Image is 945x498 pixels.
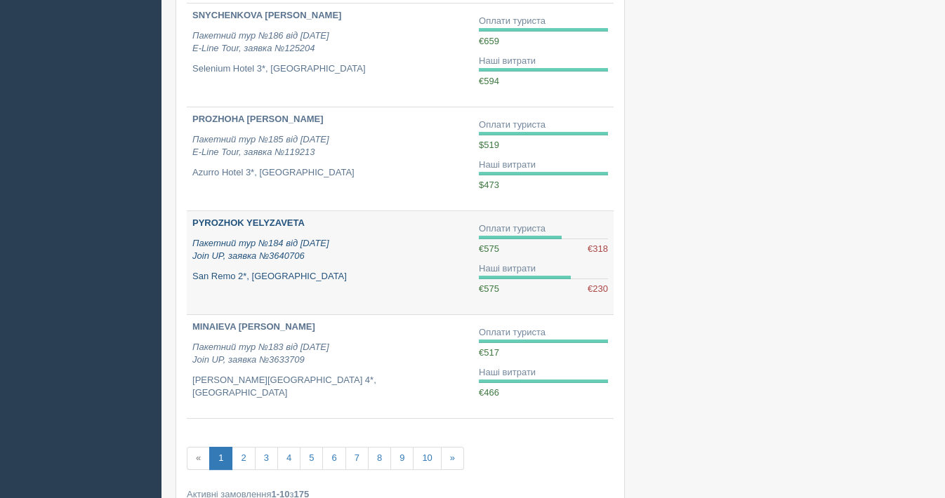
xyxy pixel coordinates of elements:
[479,76,499,86] span: €594
[192,238,329,262] i: Пакетний тур №184 від [DATE] Join UP, заявка №3640706
[413,447,441,470] a: 10
[479,55,608,68] div: Наші витрати
[479,180,499,190] span: $473
[192,10,341,20] b: SNYCHENKOVA [PERSON_NAME]
[187,447,210,470] span: «
[187,211,473,314] a: PYROZHOK YELYZAVETA Пакетний тур №184 від [DATE]Join UP, заявка №3640706 San Remo 2*, [GEOGRAPHIC...
[192,270,468,283] p: San Remo 2*, [GEOGRAPHIC_DATA]
[187,315,473,418] a: MINAIEVA [PERSON_NAME] Пакетний тур №183 від [DATE]Join UP, заявка №3633709 [PERSON_NAME][GEOGRAP...
[588,243,608,256] span: €318
[479,119,608,132] div: Оплати туриста
[192,30,329,54] i: Пакетний тур №186 від [DATE] E-Line Tour, заявка №125204
[479,243,499,254] span: €575
[479,262,608,276] div: Наші витрати
[322,447,345,470] a: 6
[192,217,305,228] b: PYROZHOK YELYZAVETA
[479,347,499,358] span: €517
[192,62,468,76] p: Selenium Hotel 3*, [GEOGRAPHIC_DATA]
[192,321,315,332] b: MINAIEVA [PERSON_NAME]
[300,447,323,470] a: 5
[192,166,468,180] p: Azurro Hotel 3*, [GEOGRAPHIC_DATA]
[209,447,232,470] a: 1
[255,447,278,470] a: 3
[192,134,329,158] i: Пакетний тур №185 від [DATE] E-Line Tour, заявка №119213
[277,447,300,470] a: 4
[345,447,369,470] a: 7
[192,114,324,124] b: PROZHOHA [PERSON_NAME]
[479,140,499,150] span: $519
[441,447,464,470] a: »
[479,283,499,294] span: €575
[192,374,468,400] p: [PERSON_NAME][GEOGRAPHIC_DATA] 4*, [GEOGRAPHIC_DATA]
[368,447,391,470] a: 8
[479,326,608,339] div: Оплати туриста
[232,447,255,470] a: 2
[390,447,414,470] a: 9
[479,15,608,28] div: Оплати туриста
[187,107,473,210] a: PROZHOHA [PERSON_NAME] Пакетний тур №185 від [DATE]E-Line Tour, заявка №119213 Azurro Hotel 3*, [...
[187,4,473,107] a: SNYCHENKOVA [PERSON_NAME] Пакетний тур №186 від [DATE]E-Line Tour, заявка №125204 Selenium Hotel ...
[479,387,499,398] span: €466
[192,342,329,365] i: Пакетний тур №183 від [DATE] Join UP, заявка №3633709
[479,366,608,379] div: Наші витрати
[588,283,608,296] span: €230
[479,36,499,46] span: €659
[479,222,608,236] div: Оплати туриста
[479,159,608,172] div: Наші витрати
